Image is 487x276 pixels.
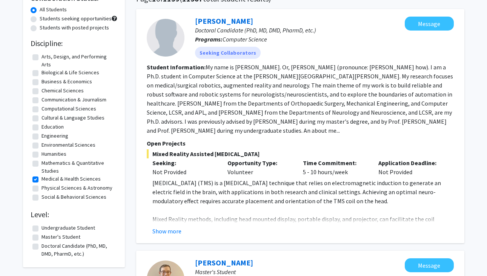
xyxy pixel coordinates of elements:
[41,132,68,140] label: Engineering
[40,24,109,32] label: Students with posted projects
[41,105,96,113] label: Computational Sciences
[195,47,261,59] mat-chip: Seeking Collaborators
[41,69,99,77] label: Biological & Life Sciences
[40,15,112,23] label: Students seeking opportunities
[152,179,441,205] span: [MEDICAL_DATA] (TMS) is a [MEDICAL_DATA] technique that relies on electromagnetic induction to ge...
[41,53,115,69] label: Arts, Design, and Performing Arts
[31,39,117,48] h2: Discipline:
[41,78,92,86] label: Business & Economics
[152,158,217,167] p: Seeking:
[297,158,373,176] div: 5 - 10 hours/week
[41,242,115,258] label: Doctoral Candidate (PhD, MD, DMD, PharmD, etc.)
[152,167,217,176] div: Not Provided
[223,35,267,43] span: Computer Science
[41,159,115,175] label: Mathematics & Quantitative Studies
[227,158,292,167] p: Opportunity Type:
[147,63,206,71] b: Student Information:
[41,150,66,158] label: Humanities
[41,96,106,104] label: Communication & Journalism
[41,114,104,122] label: Cultural & Language Studies
[222,158,297,176] div: Volunteer
[373,158,448,176] div: Not Provided
[147,149,454,158] span: Mixed Reality Assisted [MEDICAL_DATA]
[41,224,95,232] label: Undergraduate Student
[195,16,253,26] a: [PERSON_NAME]
[41,87,84,95] label: Chemical Sciences
[40,6,67,14] label: All Students
[405,258,454,272] button: Message Andrew Michaelson
[405,17,454,31] button: Message Yihao Liu
[6,242,32,270] iframe: Chat
[195,258,253,267] a: [PERSON_NAME]
[195,268,236,276] span: Master's Student
[41,184,112,192] label: Physical Sciences & Astronomy
[31,210,117,219] h2: Level:
[152,227,181,236] button: Show more
[41,141,95,149] label: Environmental Sciences
[303,158,367,167] p: Time Commitment:
[41,193,106,201] label: Social & Behavioral Sciences
[41,233,80,241] label: Master's Student
[378,158,442,167] p: Application Deadline:
[147,140,186,147] span: Open Projects
[195,35,223,43] b: Programs:
[152,215,454,233] p: Mixed Reality methods, including head mounted display, portable display, and projector, can facil...
[41,123,64,131] label: Education
[195,26,316,34] span: Doctoral Candidate (PhD, MD, DMD, PharmD, etc.)
[41,175,101,183] label: Medical & Health Sciences
[147,63,453,134] fg-read-more: My name is [PERSON_NAME]. Or, [PERSON_NAME] (pronounce: [PERSON_NAME] how). I am a Ph.D. student ...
